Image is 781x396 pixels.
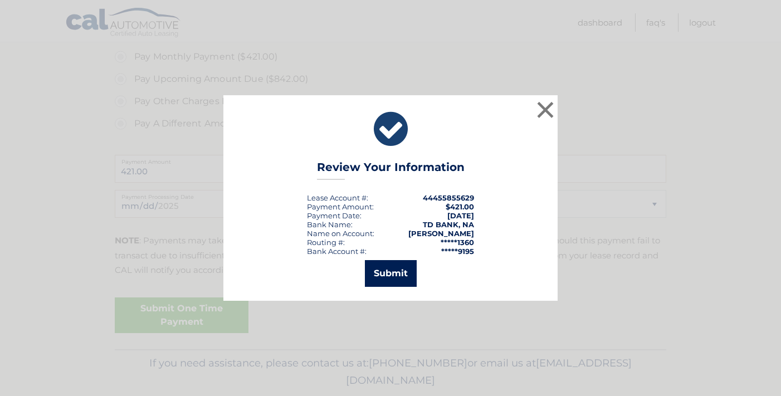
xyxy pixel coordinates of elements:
[307,211,360,220] span: Payment Date
[307,247,367,256] div: Bank Account #:
[423,193,474,202] strong: 44455855629
[446,202,474,211] span: $421.00
[423,220,474,229] strong: TD BANK, NA
[307,193,368,202] div: Lease Account #:
[307,211,362,220] div: :
[307,229,374,238] div: Name on Account:
[307,220,353,229] div: Bank Name:
[307,202,374,211] div: Payment Amount:
[365,260,417,287] button: Submit
[307,238,345,247] div: Routing #:
[408,229,474,238] strong: [PERSON_NAME]
[317,160,465,180] h3: Review Your Information
[447,211,474,220] span: [DATE]
[534,99,557,121] button: ×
